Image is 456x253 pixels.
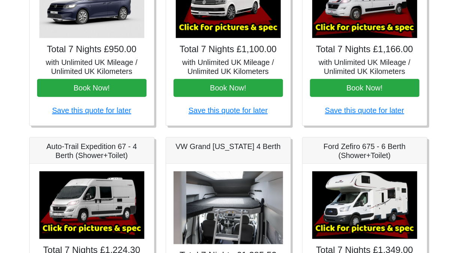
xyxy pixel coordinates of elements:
[37,44,147,55] h4: Total 7 Nights £950.00
[310,58,419,76] h5: with Unlimited UK Mileage / Unlimited UK Kilometers
[325,106,404,114] a: Save this quote for later
[188,106,268,114] a: Save this quote for later
[310,142,419,160] h5: Ford Zefiro 675 - 6 Berth (Shower+Toilet)
[173,171,283,244] img: VW Grand California 4 Berth
[173,142,283,151] h5: VW Grand [US_STATE] 4 Berth
[37,142,147,160] h5: Auto-Trail Expedition 67 - 4 Berth (Shower+Toilet)
[312,171,417,239] img: Ford Zefiro 675 - 6 Berth (Shower+Toilet)
[310,79,419,97] button: Book Now!
[173,58,283,76] h5: with Unlimited UK Mileage / Unlimited UK Kilometers
[39,171,144,239] img: Auto-Trail Expedition 67 - 4 Berth (Shower+Toilet)
[37,79,147,97] button: Book Now!
[37,58,147,76] h5: with Unlimited UK Mileage / Unlimited UK Kilometers
[52,106,131,114] a: Save this quote for later
[173,44,283,55] h4: Total 7 Nights £1,100.00
[173,79,283,97] button: Book Now!
[310,44,419,55] h4: Total 7 Nights £1,166.00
